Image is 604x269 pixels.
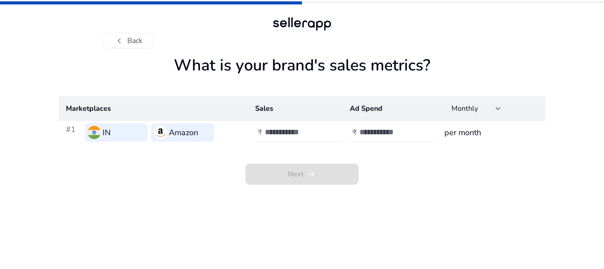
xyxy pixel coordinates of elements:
[352,129,357,137] h4: ₹
[103,33,153,49] button: chevron_leftBack
[66,123,81,142] h3: #1
[451,104,478,113] span: Monthly
[59,96,248,121] th: Marketplaces
[169,126,198,139] h3: Amazon
[114,35,125,46] span: chevron_left
[59,56,545,96] h1: What is your brand's sales metrics?
[248,96,343,121] th: Sales
[88,126,101,139] img: in.svg
[103,126,111,139] h3: IN
[343,96,437,121] th: Ad Spend
[258,129,262,137] h4: ₹
[444,126,538,139] h3: per month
